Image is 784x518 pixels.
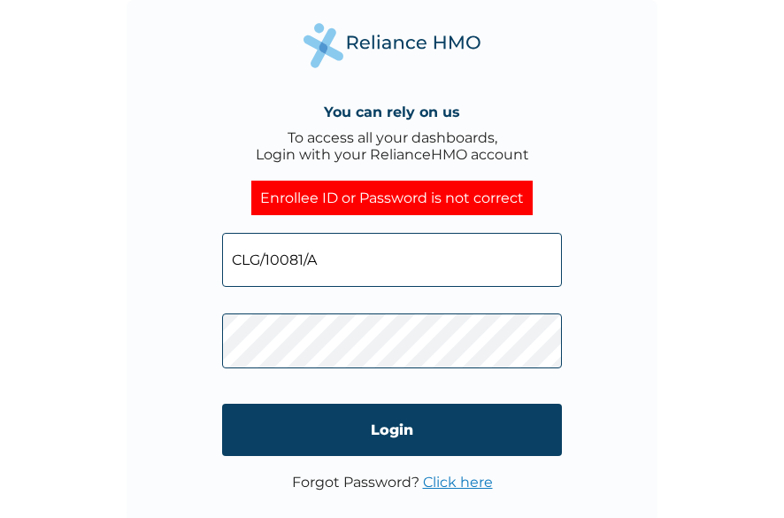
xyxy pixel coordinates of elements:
[423,474,493,491] a: Click here
[256,129,529,163] div: To access all your dashboards, Login with your RelianceHMO account
[292,474,493,491] p: Forgot Password?
[251,181,533,215] div: Enrollee ID or Password is not correct
[324,104,460,120] h4: You can rely on us
[222,233,562,287] input: Email address or HMO ID
[222,404,562,456] input: Login
[304,23,480,68] img: Reliance Health's Logo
